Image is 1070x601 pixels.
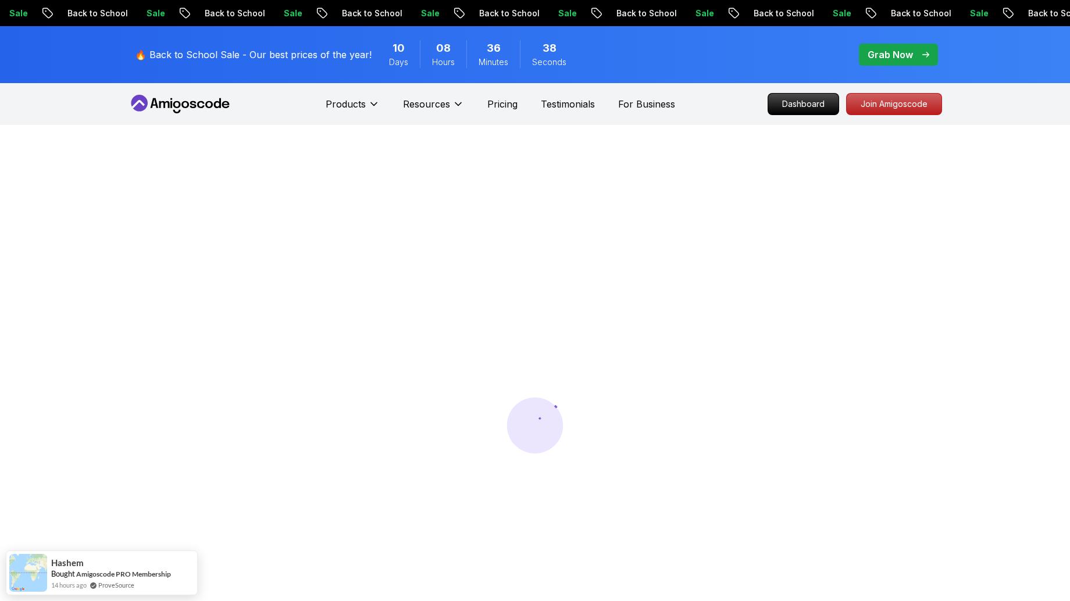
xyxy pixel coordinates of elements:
[133,8,170,19] p: Sale
[389,56,408,68] span: Days
[543,40,557,56] span: 38 Seconds
[135,48,372,62] p: 🔥 Back to School Sale - Our best prices of the year!
[487,97,518,111] a: Pricing
[847,94,941,115] p: Join Amigoscode
[768,93,839,115] a: Dashboard
[51,558,84,568] span: Hashem
[51,569,75,578] span: Bought
[465,8,544,19] p: Back to School
[393,40,405,56] span: 10 Days
[51,580,87,590] span: 14 hours ago
[479,56,508,68] span: Minutes
[9,554,47,592] img: provesource social proof notification image
[877,8,956,19] p: Back to School
[819,8,856,19] p: Sale
[618,97,675,111] a: For Business
[76,570,171,578] a: Amigoscode PRO Membership
[602,8,682,19] p: Back to School
[532,56,566,68] span: Seconds
[868,48,913,62] p: Grab Now
[326,97,380,120] button: Products
[541,97,595,111] a: Testimonials
[487,40,501,56] span: 36 Minutes
[956,8,993,19] p: Sale
[846,93,942,115] a: Join Amigoscode
[326,97,366,111] p: Products
[544,8,582,19] p: Sale
[436,40,451,56] span: 8 Hours
[403,97,450,111] p: Resources
[682,8,719,19] p: Sale
[403,97,464,120] button: Resources
[768,94,839,115] p: Dashboard
[53,8,133,19] p: Back to School
[98,580,134,590] a: ProveSource
[191,8,270,19] p: Back to School
[740,8,819,19] p: Back to School
[407,8,444,19] p: Sale
[432,56,455,68] span: Hours
[270,8,307,19] p: Sale
[328,8,407,19] p: Back to School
